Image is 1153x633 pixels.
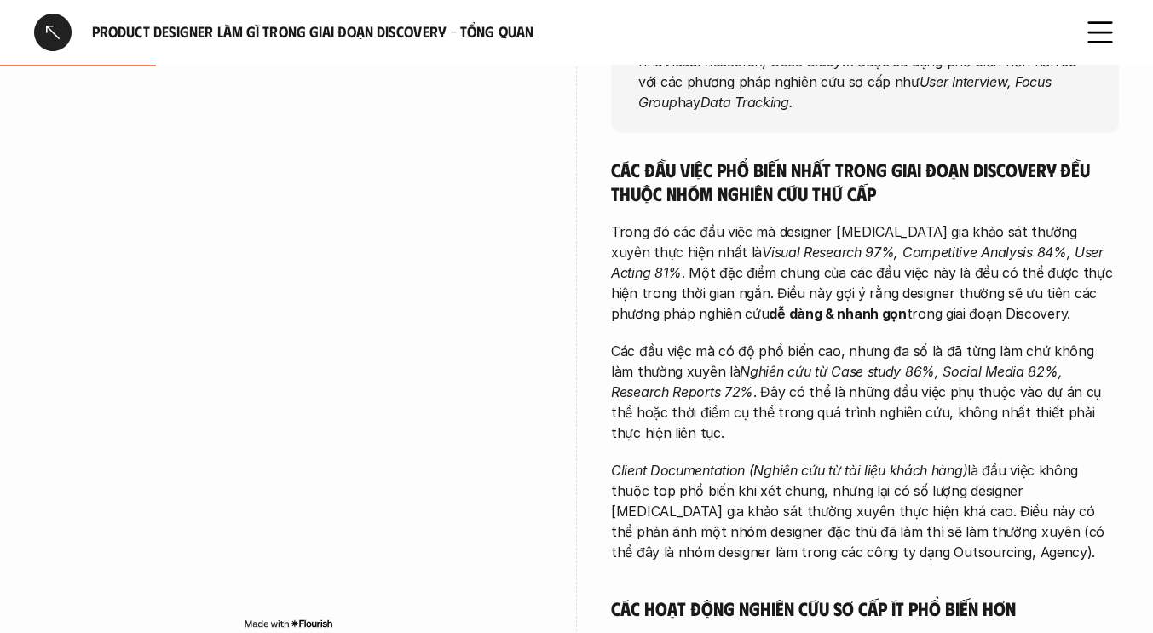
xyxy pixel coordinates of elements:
p: Trong đó các đầu việc mà designer [MEDICAL_DATA] gia khảo sát thường xuyên thực hiện nhất là . Mộ... [611,222,1119,324]
p: Các phương pháp nghiên cứu thứ cấp với thời gian triển khai ngắn như … được sử dụng phổ biến hơn ... [638,30,1092,112]
em: Client Documentation (Nghiên cứu từ tài liệu khách hàng) [611,462,967,479]
img: Made with Flourish [244,617,333,630]
p: là đầu việc không thuộc top phổ biến khi xét chung, nhưng lại có số lượng designer [MEDICAL_DATA]... [611,460,1119,562]
h5: Các đầu việc phổ biến nhất trong giai đoạn Discovery đều thuộc nhóm nghiên cứu thứ cấp [611,158,1119,204]
em: Visual Research 97%, Competitive Analysis 84%, User Acting 81% [611,244,1108,281]
em: User Interview, Focus Group [638,72,1055,110]
iframe: Interactive or visual content [34,102,542,613]
strong: dễ dàng & nhanh gọn [769,305,906,322]
p: Các đầu việc mà có độ phổ biến cao, nhưng đa số là đã từng làm chứ không làm thường xuyên là . Đâ... [611,341,1119,443]
em: Visual Research, Case Study [663,52,842,69]
em: Data Tracking. [700,93,793,110]
h5: Các hoạt động nghiên cứu sơ cấp ít phổ biến hơn [611,596,1119,620]
h6: Product Designer làm gì trong giai đoạn Discovery - Tổng quan [92,22,1061,42]
em: Nghiên cứu từ Case study 86%, Social Media 82%, Research Reports 72% [611,363,1066,400]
